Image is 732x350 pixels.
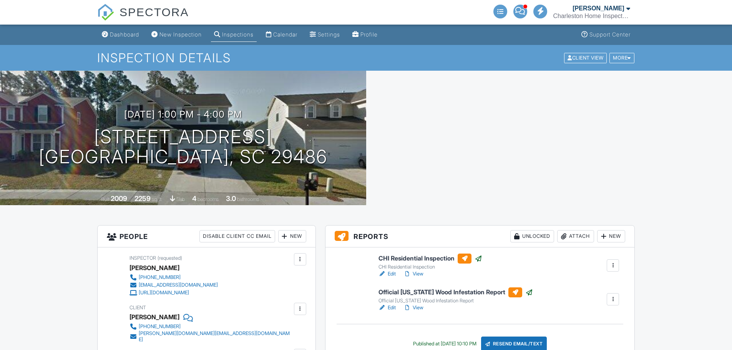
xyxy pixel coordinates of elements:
div: Settings [318,31,340,38]
a: CHI Residential Inspection CHI Residential Inspection [378,254,482,270]
a: SPECTORA [97,12,189,26]
h6: Official [US_STATE] Wood Infestation Report [378,287,533,297]
a: Calendar [263,28,300,42]
a: Edit [378,304,396,312]
div: Dashboard [110,31,139,38]
span: bathrooms [237,196,259,202]
div: 3.0 [226,194,236,202]
div: 4 [192,194,196,202]
div: [PHONE_NUMBER] [139,274,181,280]
a: View [403,270,423,278]
div: Inspections [222,31,254,38]
div: New [597,230,625,242]
h3: [DATE] 1:00 pm - 4:00 pm [124,109,242,119]
div: New Inspection [159,31,202,38]
a: [PHONE_NUMBER] [129,323,292,330]
div: [PERSON_NAME] [573,5,624,12]
span: SPECTORA [120,4,189,20]
a: Support Center [578,28,634,42]
div: Profile [360,31,378,38]
h3: Reports [325,226,635,247]
span: bedrooms [198,196,219,202]
div: [PERSON_NAME] [129,311,179,323]
div: Unlocked [510,230,554,242]
h1: [STREET_ADDRESS] [GEOGRAPHIC_DATA], SC 29486 [39,127,327,168]
h1: Inspection Details [97,51,635,65]
h3: People [98,226,315,247]
div: CHI Residential Inspection [378,264,482,270]
div: [URL][DOMAIN_NAME] [139,290,189,296]
a: Profile [349,28,381,42]
div: Published at [DATE] 10:10 PM [413,341,476,347]
span: Inspector [129,255,156,261]
div: Charleston Home Inspection [553,12,630,20]
div: [PERSON_NAME] [129,262,179,274]
a: [EMAIL_ADDRESS][DOMAIN_NAME] [129,281,218,289]
span: (requested) [158,255,182,261]
span: slab [176,196,185,202]
a: Inspections [211,28,257,42]
div: Attach [557,230,594,242]
div: [EMAIL_ADDRESS][DOMAIN_NAME] [139,282,218,288]
span: Client [129,305,146,310]
a: New Inspection [148,28,205,42]
div: 2009 [111,194,127,202]
div: 2259 [134,194,151,202]
div: More [609,53,634,63]
span: sq. ft. [152,196,163,202]
a: Client View [563,55,609,60]
h6: CHI Residential Inspection [378,254,482,264]
a: [URL][DOMAIN_NAME] [129,289,218,297]
div: [PERSON_NAME][DOMAIN_NAME][EMAIL_ADDRESS][DOMAIN_NAME] [139,330,292,343]
a: Official [US_STATE] Wood Infestation Report Official [US_STATE] Wood Infestation Report [378,287,533,304]
div: Calendar [273,31,297,38]
a: [PHONE_NUMBER] [129,274,218,281]
img: The Best Home Inspection Software - Spectora [97,4,114,21]
div: Support Center [589,31,631,38]
a: Settings [307,28,343,42]
div: [PHONE_NUMBER] [139,323,181,330]
a: Dashboard [99,28,142,42]
div: Client View [564,53,607,63]
div: New [278,230,306,242]
a: [PERSON_NAME][DOMAIN_NAME][EMAIL_ADDRESS][DOMAIN_NAME] [129,330,292,343]
div: Official [US_STATE] Wood Infestation Report [378,298,533,304]
a: Edit [378,270,396,278]
div: Disable Client CC Email [199,230,275,242]
a: View [403,304,423,312]
span: Built [101,196,110,202]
